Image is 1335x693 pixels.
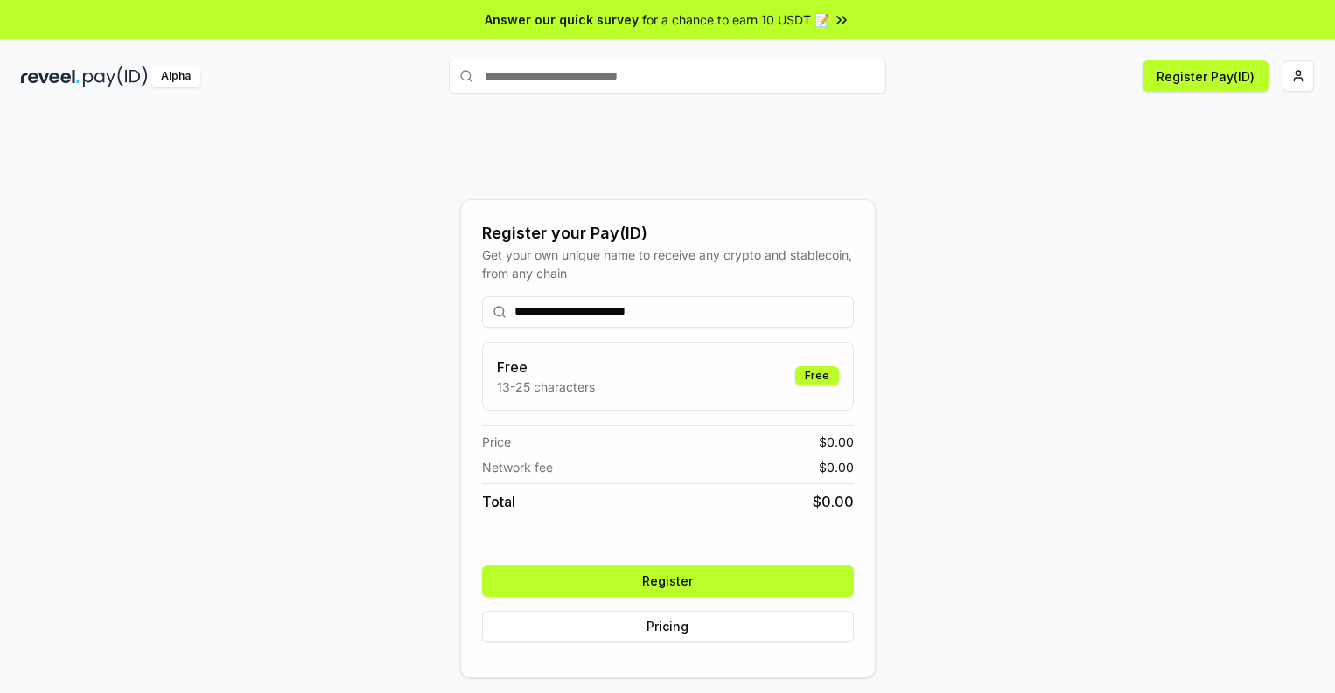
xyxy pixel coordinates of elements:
[813,491,854,512] span: $ 0.00
[151,66,200,87] div: Alpha
[482,491,515,512] span: Total
[819,458,854,476] span: $ 0.00
[21,66,80,87] img: reveel_dark
[83,66,148,87] img: pay_id
[482,458,553,476] span: Network fee
[482,611,854,642] button: Pricing
[482,565,854,597] button: Register
[819,433,854,451] span: $ 0.00
[497,357,595,378] h3: Free
[485,10,639,29] span: Answer our quick survey
[482,433,511,451] span: Price
[482,246,854,282] div: Get your own unique name to receive any crypto and stablecoin, from any chain
[795,366,839,385] div: Free
[1143,60,1269,92] button: Register Pay(ID)
[482,221,854,246] div: Register your Pay(ID)
[497,378,595,396] p: 13-25 characters
[642,10,829,29] span: for a chance to earn 10 USDT 📝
